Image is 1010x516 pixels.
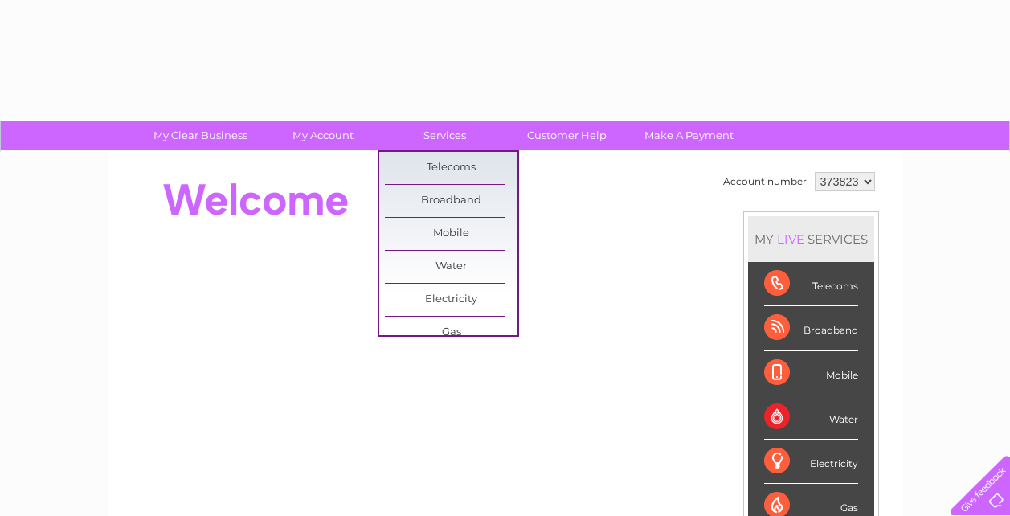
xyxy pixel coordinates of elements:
div: Broadband [764,306,858,350]
div: Mobile [764,351,858,395]
a: My Clear Business [134,121,267,150]
div: LIVE [774,231,808,247]
a: Mobile [385,218,517,250]
div: Water [764,395,858,440]
div: MY SERVICES [748,216,874,262]
a: Gas [385,317,517,349]
div: Electricity [764,440,858,484]
td: Account number [719,168,811,195]
a: Customer Help [501,121,633,150]
a: Services [378,121,511,150]
a: Broadband [385,185,517,217]
a: Telecoms [385,152,517,184]
a: Water [385,251,517,283]
a: Electricity [385,284,517,316]
a: My Account [256,121,389,150]
div: Telecoms [764,262,858,306]
a: Make A Payment [623,121,755,150]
